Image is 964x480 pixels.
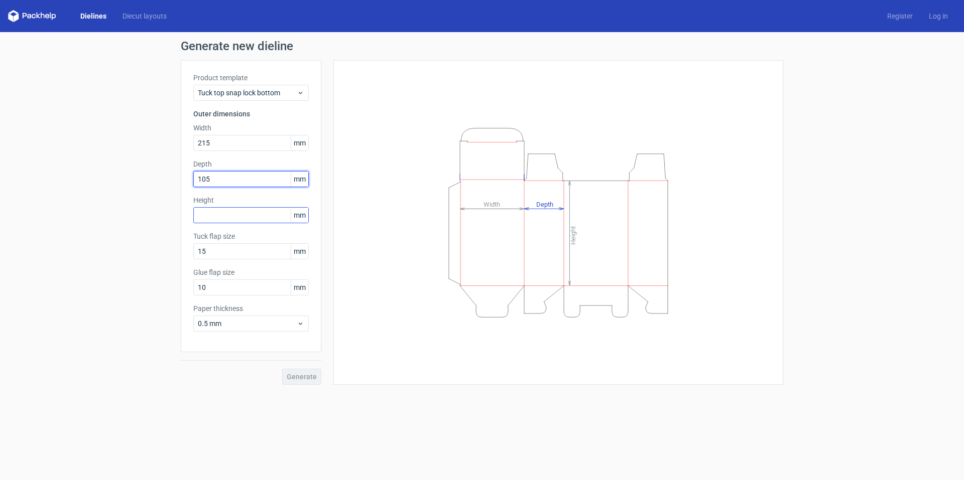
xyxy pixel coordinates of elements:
[536,200,553,208] tspan: Depth
[879,11,921,21] a: Register
[291,172,308,187] span: mm
[193,195,309,205] label: Height
[193,73,309,83] label: Product template
[193,159,309,169] label: Depth
[291,135,308,150] span: mm
[291,244,308,259] span: mm
[921,11,956,21] a: Log in
[198,88,297,98] span: Tuck top snap lock bottom
[193,123,309,133] label: Width
[72,11,114,21] a: Dielines
[198,318,297,329] span: 0.5 mm
[114,11,175,21] a: Diecut layouts
[181,40,783,52] h1: Generate new dieline
[484,200,500,208] tspan: Width
[291,280,308,295] span: mm
[193,109,309,119] h3: Outer dimensions
[193,303,309,313] label: Paper thickness
[569,226,577,244] tspan: Height
[291,208,308,223] span: mm
[193,231,309,241] label: Tuck flap size
[193,267,309,277] label: Glue flap size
